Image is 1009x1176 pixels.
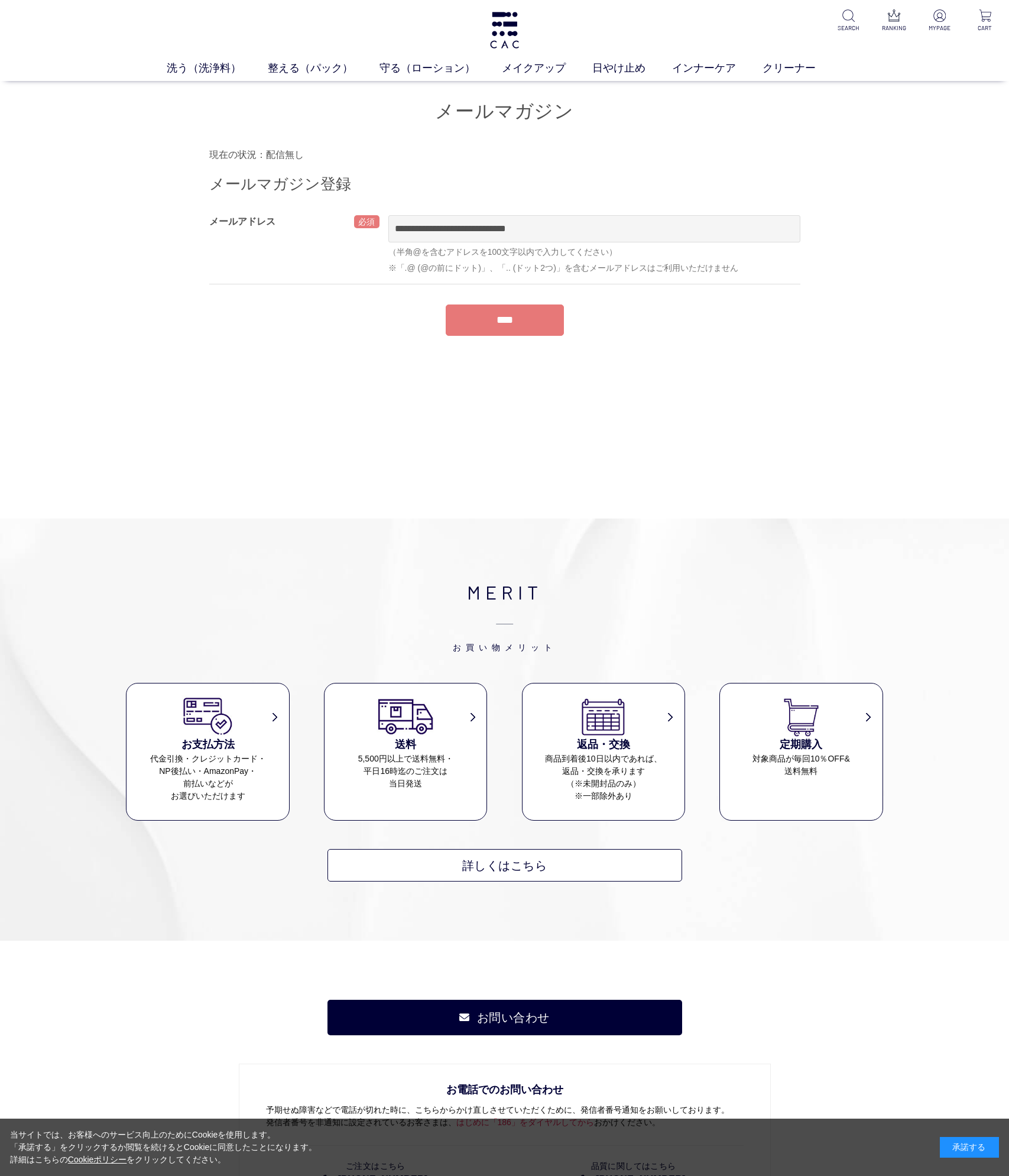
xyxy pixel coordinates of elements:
h2: メールマガジン登録 [209,174,800,195]
a: 整える（パック） [268,60,379,76]
img: logo [488,12,521,48]
a: 定期購入 対象商品が毎回10％OFF&送料無料 [720,695,883,777]
h3: 返品・交換 [523,737,685,753]
a: インナーケア [672,60,763,76]
div: 承諾する [940,1137,999,1158]
a: 送料 5,500円以上で送料無料・平日16時迄のご注文は当日発送 [325,695,487,790]
p: RANKING [880,24,909,33]
div: ※「.@ (@の前にドット)」、「.. (ドット2つ)」を含むメールアドレスはご利用いただけません [388,262,800,274]
a: RANKING [880,9,909,33]
dd: 商品到着後10日以内であれば、 返品・交換を承ります （※未開封品のみ） ※一部除外あり [523,753,685,802]
a: 洗う（洗浄料） [167,60,268,76]
a: 日やけ止め [592,60,672,76]
h3: 定期購入 [720,737,883,753]
h2: MERIT [126,578,883,653]
a: クリーナー [763,60,842,76]
span: お電話でのお問い合わせ [266,1082,744,1103]
dd: 5,500円以上で送料無料・ 平日16時迄のご注文は 当日発送 [325,753,487,790]
a: 守る（ローション） [379,60,502,76]
a: 返品・交換 商品到着後10日以内であれば、返品・交換を承ります（※未開封品のみ）※一部除外あり [523,695,685,802]
span: はじめに「186」をダイヤルしてから [456,1117,594,1127]
a: Cookieポリシー [68,1155,127,1164]
a: 詳しくはこちら [327,849,682,882]
dd: 代金引換・クレジットカード・ NP後払い・AmazonPay・ 前払いなどが お選びいただけます [126,753,289,802]
a: お支払方法 代金引換・クレジットカード・NP後払い・AmazonPay・前払いなどがお選びいただけます [126,695,289,802]
dd: 対象商品が毎回10％OFF& 送料無料 [720,753,883,777]
a: MYPAGE [925,9,954,33]
div: 当サイトでは、お客様へのサービス向上のためにCookieを使用します。 「承諾する」をクリックするか閲覧を続けるとCookieに同意したことになります。 詳細はこちらの をクリックしてください。 [10,1129,317,1166]
span: お買い物メリット [126,606,883,653]
a: CART [971,9,1000,33]
div: （半角@を含むアドレスを100文字以内で入力してください） [388,246,800,258]
p: 予期せぬ障害などで電話が切れた時に、こちらからかけ直しさせていただくために、発信者番号通知をお願いしております。 発信者番号を非通知に設定されているお客さまは、 おかけください。 [266,1082,744,1145]
a: メイクアップ [502,60,592,76]
a: SEARCH [834,9,863,33]
p: MYPAGE [925,24,954,33]
h1: メールマガジン [209,99,800,124]
a: お問い合わせ [327,1000,682,1035]
p: CART [971,24,1000,33]
p: SEARCH [834,24,863,33]
h3: 送料 [325,737,487,753]
p: 現在の状況：配信無し [209,148,800,162]
label: メールアドレス [209,216,275,226]
h3: お支払方法 [126,737,289,753]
